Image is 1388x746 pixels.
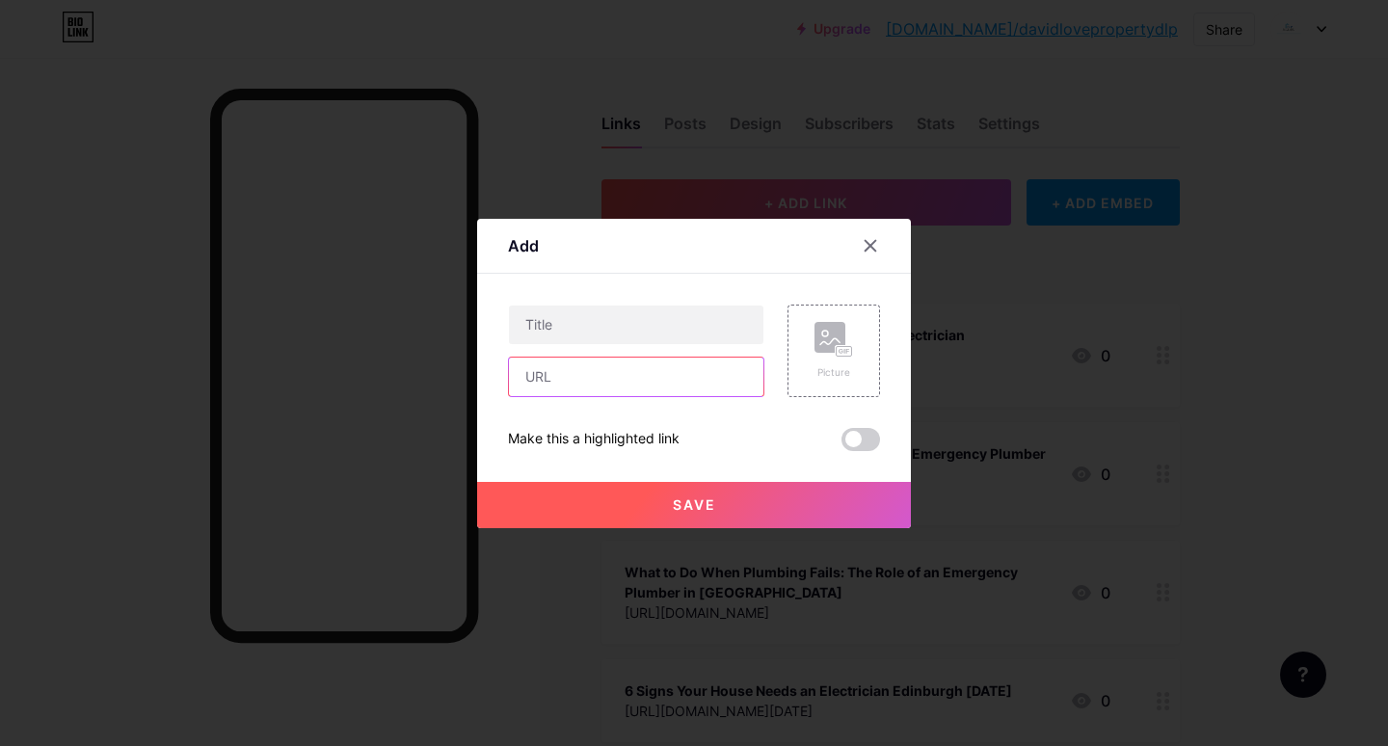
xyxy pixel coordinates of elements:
input: Title [509,306,763,344]
span: Save [673,496,716,513]
input: URL [509,358,763,396]
div: Add [508,234,539,257]
div: Make this a highlighted link [508,428,680,451]
button: Save [477,482,911,528]
div: Picture [814,365,853,380]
